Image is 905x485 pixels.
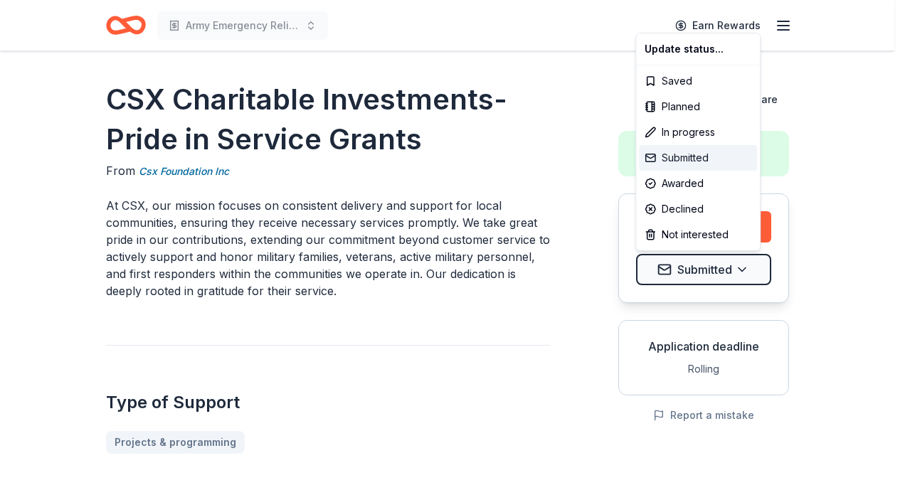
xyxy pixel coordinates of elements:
[639,222,757,247] div: Not interested
[639,171,757,196] div: Awarded
[639,196,757,222] div: Declined
[639,36,757,62] div: Update status...
[639,94,757,119] div: Planned
[186,17,300,34] span: Army Emergency Relief Annual Giving Campaign
[639,68,757,94] div: Saved
[639,119,757,145] div: In progress
[639,145,757,171] div: Submitted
